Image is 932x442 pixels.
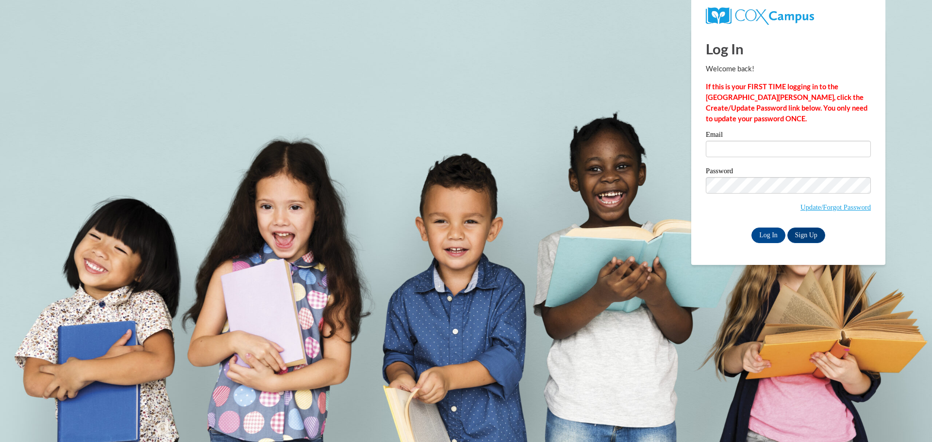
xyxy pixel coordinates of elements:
input: Log In [751,228,785,243]
label: Password [706,167,871,177]
strong: If this is your FIRST TIME logging in to the [GEOGRAPHIC_DATA][PERSON_NAME], click the Create/Upd... [706,82,867,123]
a: Sign Up [787,228,825,243]
a: Update/Forgot Password [800,203,871,211]
img: COX Campus [706,7,814,25]
a: COX Campus [706,11,814,19]
label: Email [706,131,871,141]
p: Welcome back! [706,64,871,74]
h1: Log In [706,39,871,59]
